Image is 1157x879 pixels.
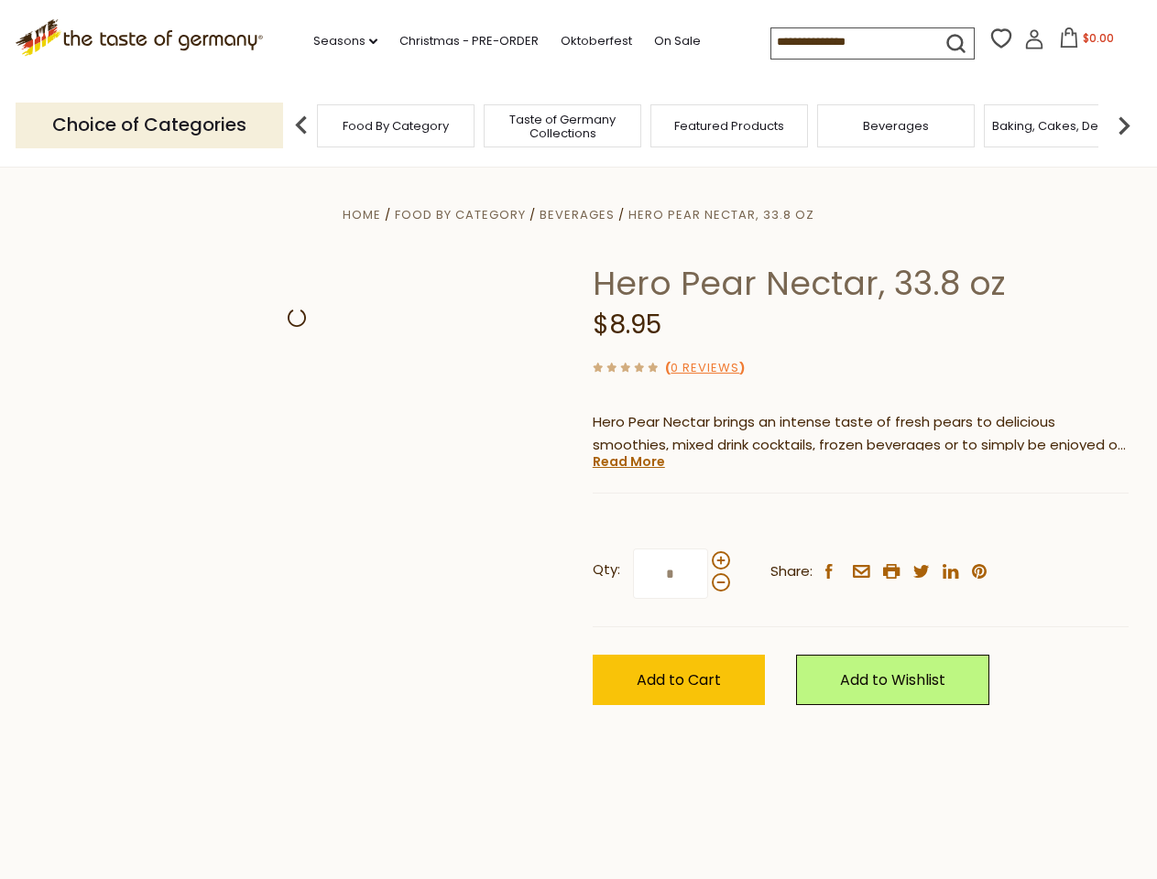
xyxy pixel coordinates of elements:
[313,31,377,51] a: Seasons
[489,113,636,140] a: Taste of Germany Collections
[561,31,632,51] a: Oktoberfest
[343,119,449,133] a: Food By Category
[399,31,539,51] a: Christmas - PRE-ORDER
[1106,107,1142,144] img: next arrow
[593,263,1129,304] h1: Hero Pear Nectar, 33.8 oz
[593,655,765,705] button: Add to Cart
[540,206,615,223] a: Beverages
[593,411,1129,457] p: Hero Pear Nectar brings an intense taste of fresh pears to delicious smoothies, mixed drink cockt...
[628,206,814,223] a: Hero Pear Nectar, 33.8 oz
[796,655,989,705] a: Add to Wishlist
[992,119,1134,133] a: Baking, Cakes, Desserts
[343,206,381,223] a: Home
[593,452,665,471] a: Read More
[674,119,784,133] a: Featured Products
[665,359,745,376] span: ( )
[593,559,620,581] strong: Qty:
[1083,30,1114,46] span: $0.00
[770,560,813,583] span: Share:
[16,103,283,147] p: Choice of Categories
[863,119,929,133] a: Beverages
[395,206,526,223] a: Food By Category
[283,107,320,144] img: previous arrow
[1048,27,1126,55] button: $0.00
[654,31,701,51] a: On Sale
[637,669,721,690] span: Add to Cart
[633,548,708,599] input: Qty:
[671,359,739,378] a: 0 Reviews
[593,307,661,342] span: $8.95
